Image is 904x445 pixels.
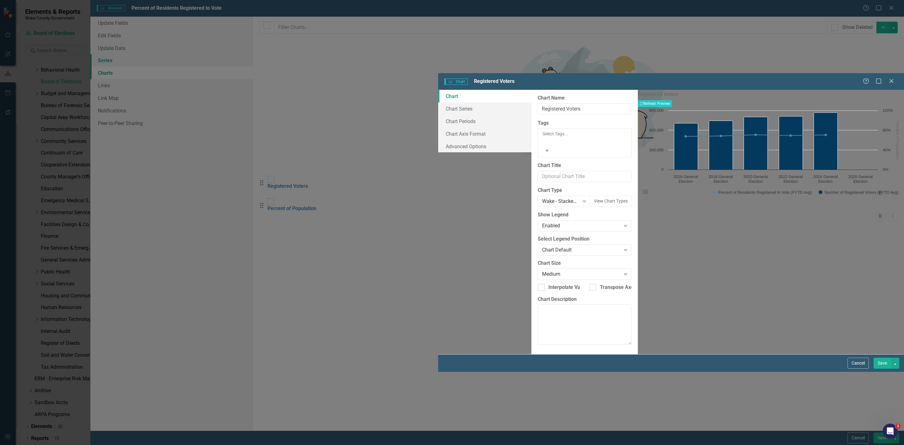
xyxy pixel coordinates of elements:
span: Chart [444,79,468,85]
path: 2024 General Election, 70.4514769. Percent of Residents Registered to Vote (FYTD Avg). [825,133,827,136]
path: 2022 General Election, 69.22154454. Percent of Residents Registered to Vote (FYTD Avg). [789,134,792,137]
a: Chart Axis Format [438,128,531,140]
div: Interpolate Values [548,284,590,291]
text: 2018 General Election [708,174,733,184]
text: 300,000 [649,148,664,152]
button: Refresh Preview [638,100,672,107]
input: Optional Chart Title [538,171,632,182]
div: Select Tags... [542,131,627,137]
label: Show Legend [538,211,632,219]
span: Registered Voters [474,78,514,84]
text: 2024 General Election [813,174,838,184]
div: Wake - Stacked Column [542,198,579,205]
text: 2020 General Election [744,174,768,184]
text: 120% [883,108,893,113]
path: 2018 General Election, 745,713. Number of Registered Voters (FYTD Avg). [709,121,733,170]
path: 2016 General Election, 67.45238879. Percent of Residents Registered to Vote (FYTD Avg). [685,135,687,138]
path: 2022 General Election, 812,735. Number of Registered Voters (FYTD Avg). [779,116,803,170]
button: Cancel [847,358,869,369]
path: 2020 General Election, 70.72107927. Percent of Residents Registered to Vote (FYTD Avg). [755,133,757,136]
label: Tags [538,120,632,127]
div: Transpose Axes [600,284,636,291]
button: Show Number of Registered Voters (FYTD Avg) [819,190,898,195]
text: 2016 General Election [674,174,698,184]
label: Chart Description [538,296,632,303]
button: Show Percent of Residents Registered to Vote (FYTD Avg) [712,190,812,195]
text: 2022 General Election [778,174,803,184]
path: 2018 General Election, 68.33422984. Percent of Residents Registered to Vote (FYTD Avg). [720,134,722,137]
label: Chart Name [538,95,632,102]
div: Chart Default [542,247,621,254]
g: Number of Registered Voters (FYTD Avg), series 2 of 2. Bar series with 6 bars. Y axis, Number. [674,111,861,170]
button: View chart menu, Chart [641,187,650,196]
g: Percent of Residents Registered to Vote (FYTD Avg), series 1 of 2. Line with 6 data points. Y axi... [685,133,827,138]
a: Chart Periods [438,115,531,128]
text: 900,000 [649,108,664,113]
div: Chart. Highcharts interactive chart. [638,107,904,202]
span: 1 [896,424,901,429]
a: Chart Series [438,102,531,115]
text: 600,000 [649,128,664,133]
label: Chart Title [538,162,632,169]
text: 0 [661,167,664,172]
path: 2024 General Election, 868,275. Number of Registered Voters (FYTD Avg). [814,112,838,170]
text: 40% [883,148,891,152]
text: Percent of Population [895,121,900,159]
div: Medium [542,270,621,278]
text: 2026 General Election [848,174,873,184]
h3: Registered Voters [638,91,904,97]
text: 0% [883,167,889,172]
text: 80% [883,128,891,133]
path: 2016 General Election, 707,127. Number of Registered Voters (FYTD Avg). [674,123,698,170]
text: Number [642,133,647,147]
a: Chart [438,90,531,102]
div: Enabled [542,222,621,230]
button: Save [874,358,891,369]
iframe: Intercom live chat [883,424,898,439]
path: 2020 General Election, 799,639. Number of Registered Voters (FYTD Avg). [744,117,768,170]
label: Chart Type [538,187,632,194]
button: View Chart Types [590,196,632,207]
label: Chart Size [538,260,632,267]
svg: Interactive chart [638,107,904,202]
label: Select Legend Position [538,236,632,243]
a: Advanced Options [438,140,531,153]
